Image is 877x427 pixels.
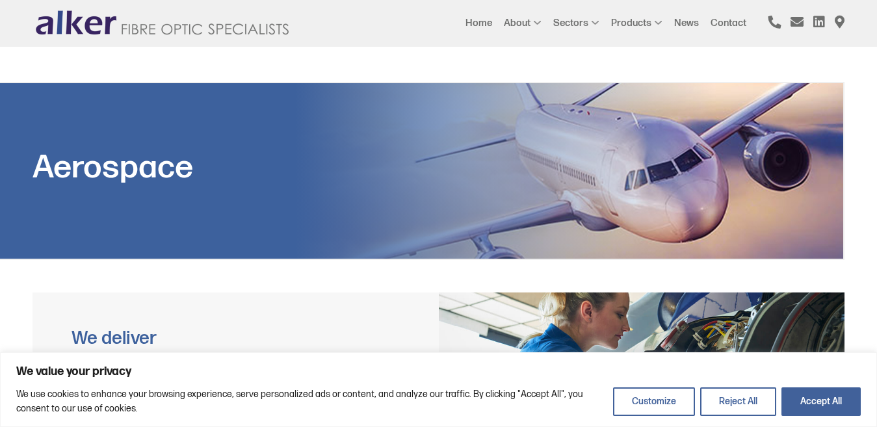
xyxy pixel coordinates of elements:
[33,10,293,37] img: logo.png
[613,387,695,416] button: Customize
[553,18,588,29] a: Sectors
[33,148,377,187] h1: Aerospace
[16,364,861,380] p: We value your privacy
[781,387,861,416] button: Accept All
[72,328,157,349] strong: We deliver
[711,18,746,29] a: Contact
[465,18,492,29] a: Home
[16,387,603,416] p: We use cookies to enhance your browsing experience, serve personalized ads or content, and analyz...
[611,18,651,29] a: Products
[700,387,776,416] button: Reject All
[504,18,530,29] a: About
[674,18,699,29] a: News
